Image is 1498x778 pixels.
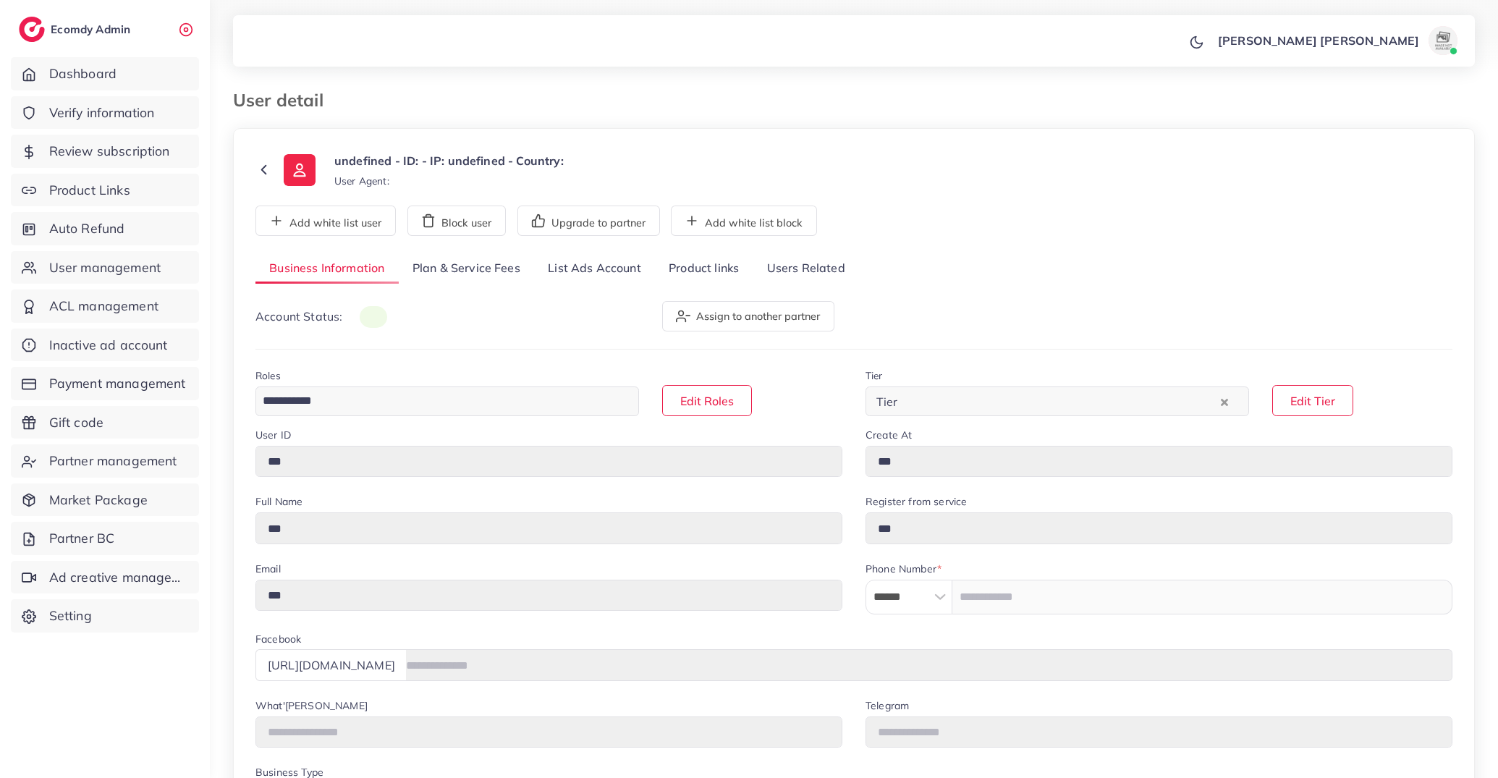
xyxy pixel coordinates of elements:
[11,289,199,323] a: ACL management
[866,428,912,442] label: Create At
[873,391,901,413] span: Tier
[49,336,168,355] span: Inactive ad account
[49,452,177,470] span: Partner management
[19,17,134,42] a: logoEcomdy Admin
[866,386,1249,416] div: Search for option
[49,181,130,200] span: Product Links
[51,22,134,36] h2: Ecomdy Admin
[11,522,199,555] a: Partner BC
[1221,393,1228,410] button: Clear Selected
[1272,385,1353,416] button: Edit Tier
[1218,32,1419,49] p: [PERSON_NAME] [PERSON_NAME]
[11,367,199,400] a: Payment management
[334,174,389,188] small: User Agent:
[11,96,199,130] a: Verify information
[233,90,335,111] h3: User detail
[255,632,301,646] label: Facebook
[49,103,155,122] span: Verify information
[866,562,941,576] label: Phone Number
[1429,26,1457,55] img: avatar
[49,64,117,83] span: Dashboard
[49,142,170,161] span: Review subscription
[11,406,199,439] a: Gift code
[19,17,45,42] img: logo
[49,219,125,238] span: Auto Refund
[671,206,817,236] button: Add white list block
[284,154,316,186] img: ic-user-info.36bf1079.svg
[655,253,753,284] a: Product links
[1210,26,1463,55] a: [PERSON_NAME] [PERSON_NAME]avatar
[49,258,161,277] span: User management
[11,212,199,245] a: Auto Refund
[255,494,302,509] label: Full Name
[255,428,291,442] label: User ID
[255,206,396,236] button: Add white list user
[334,152,564,169] p: undefined - ID: - IP: undefined - Country:
[255,562,281,576] label: Email
[255,649,407,680] div: [URL][DOMAIN_NAME]
[49,529,115,548] span: Partner BC
[534,253,655,284] a: List Ads Account
[258,390,620,413] input: Search for option
[11,561,199,594] a: Ad creative management
[11,57,199,90] a: Dashboard
[255,308,387,326] p: Account Status:
[255,368,281,383] label: Roles
[255,698,368,713] label: What'[PERSON_NAME]
[11,135,199,168] a: Review subscription
[11,444,199,478] a: Partner management
[255,253,399,284] a: Business Information
[49,491,148,509] span: Market Package
[49,606,92,625] span: Setting
[407,206,506,236] button: Block user
[11,599,199,633] a: Setting
[866,698,909,713] label: Telegram
[49,374,186,393] span: Payment management
[517,206,660,236] button: Upgrade to partner
[49,568,188,587] span: Ad creative management
[662,301,834,331] button: Assign to another partner
[662,385,752,416] button: Edit Roles
[11,329,199,362] a: Inactive ad account
[11,251,199,284] a: User management
[399,253,534,284] a: Plan & Service Fees
[255,386,639,416] div: Search for option
[866,494,967,509] label: Register from service
[49,413,103,432] span: Gift code
[49,297,158,316] span: ACL management
[753,253,858,284] a: Users Related
[11,483,199,517] a: Market Package
[902,390,1217,413] input: Search for option
[866,368,883,383] label: Tier
[11,174,199,207] a: Product Links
